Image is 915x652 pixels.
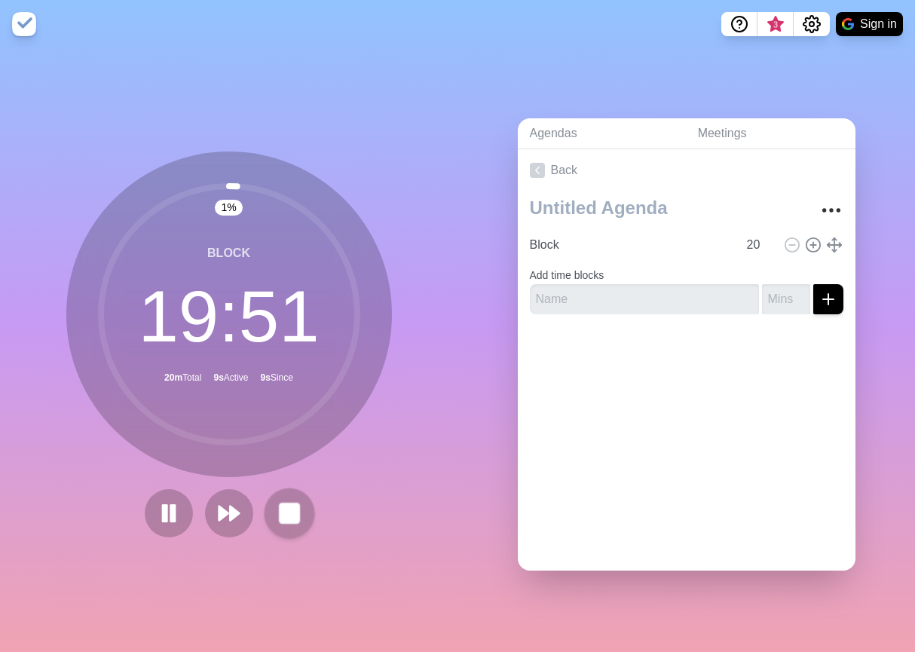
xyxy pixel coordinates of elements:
[816,195,846,225] button: More
[762,284,810,314] input: Mins
[741,230,777,260] input: Mins
[721,12,757,36] button: Help
[836,12,903,36] button: Sign in
[518,149,855,191] a: Back
[12,12,36,36] img: timeblocks logo
[530,284,759,314] input: Name
[757,12,794,36] button: What’s new
[524,230,738,260] input: Name
[530,269,604,281] label: Add time blocks
[770,19,782,31] span: 3
[518,118,686,149] a: Agendas
[686,118,855,149] a: Meetings
[794,12,830,36] button: Settings
[842,18,854,30] img: google logo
